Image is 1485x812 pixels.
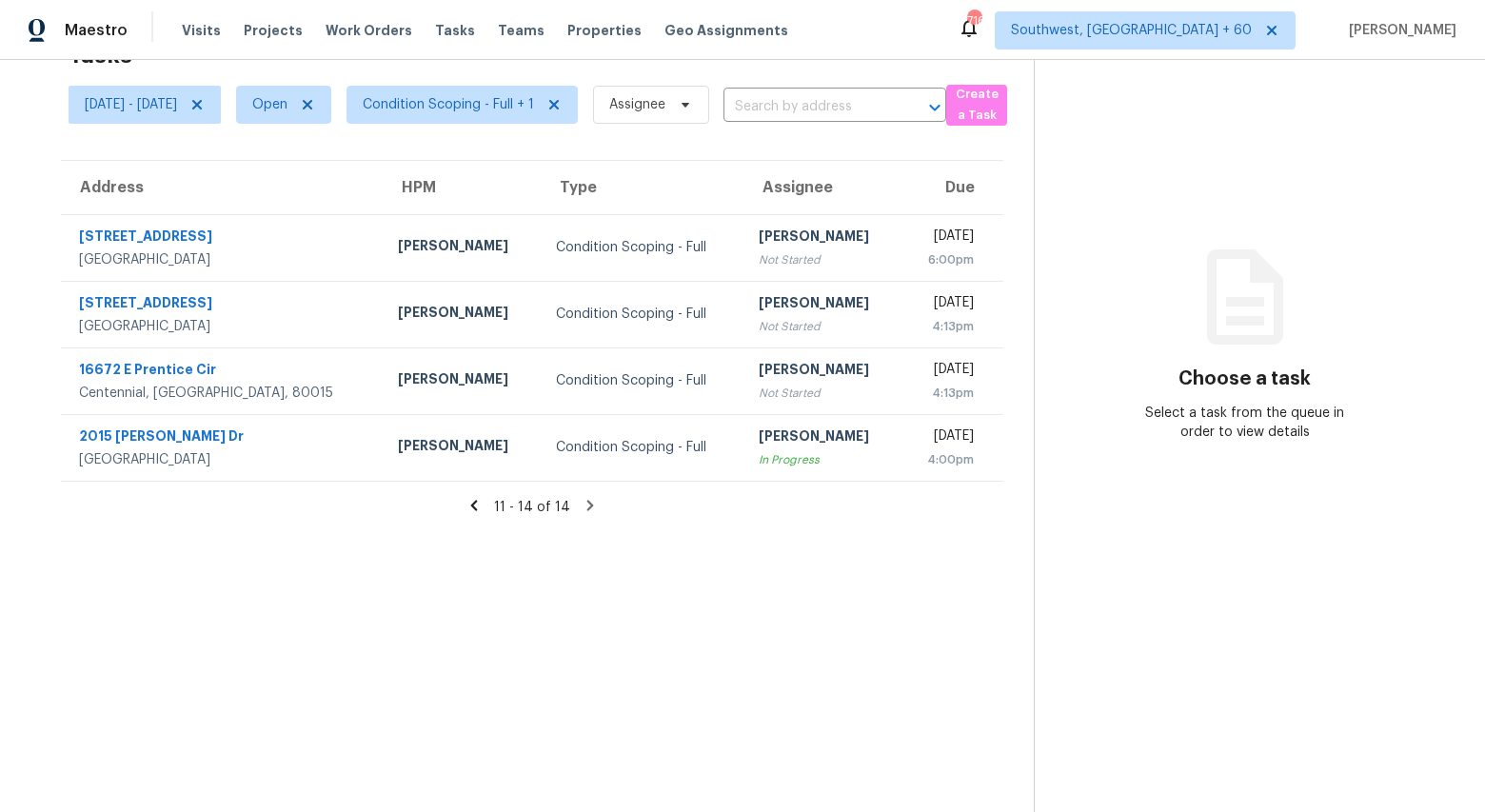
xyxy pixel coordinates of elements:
div: [DATE] [917,293,975,317]
div: [GEOGRAPHIC_DATA] [79,250,367,269]
div: [GEOGRAPHIC_DATA] [79,317,367,336]
div: [PERSON_NAME] [759,426,886,450]
div: Condition Scoping - Full [556,305,728,324]
span: Maestro [65,21,128,40]
div: Not Started [759,250,886,269]
button: Create a Task [946,85,1007,126]
div: Not Started [759,317,886,336]
span: Tasks [435,24,475,37]
div: [PERSON_NAME] [398,436,525,460]
span: Projects [244,21,303,40]
th: Type [541,161,743,214]
span: Properties [567,21,642,40]
div: Condition Scoping - Full [556,371,728,390]
div: 4:13pm [917,317,975,336]
span: Condition Scoping - Full + 1 [363,95,534,114]
div: In Progress [759,450,886,469]
div: [DATE] [917,426,975,450]
span: 11 - 14 of 14 [494,501,570,514]
h2: Tasks [69,46,132,65]
div: [PERSON_NAME] [398,236,525,260]
span: Southwest, [GEOGRAPHIC_DATA] + 60 [1011,21,1252,40]
div: [GEOGRAPHIC_DATA] [79,450,367,469]
div: [PERSON_NAME] [398,369,525,393]
div: 2015 [PERSON_NAME] Dr [79,426,367,450]
span: Work Orders [326,21,412,40]
div: Centennial, [GEOGRAPHIC_DATA], 80015 [79,384,367,403]
th: Address [61,161,383,214]
span: Assignee [609,95,665,114]
div: [STREET_ADDRESS] [79,293,367,317]
div: 4:13pm [917,384,975,403]
span: Open [252,95,287,114]
div: Not Started [759,384,886,403]
h3: Choose a task [1178,369,1311,388]
span: Teams [498,21,544,40]
div: 6:00pm [917,250,975,269]
span: [DATE] - [DATE] [85,95,177,114]
span: Create a Task [956,84,998,128]
div: Condition Scoping - Full [556,438,728,457]
th: HPM [383,161,541,214]
button: Open [921,94,948,121]
th: Due [901,161,1004,214]
input: Search by address [723,92,893,122]
div: 16672 E Prentice Cir [79,360,367,384]
div: [PERSON_NAME] [759,360,886,384]
div: 716 [967,11,980,30]
div: [PERSON_NAME] [759,293,886,317]
span: [PERSON_NAME] [1341,21,1456,40]
div: Select a task from the queue in order to view details [1139,404,1349,442]
div: [DATE] [917,227,975,250]
span: Visits [182,21,221,40]
th: Assignee [743,161,901,214]
div: 4:00pm [917,450,975,469]
div: [DATE] [917,360,975,384]
div: [PERSON_NAME] [759,227,886,250]
div: Condition Scoping - Full [556,238,728,257]
span: Geo Assignments [664,21,788,40]
div: [STREET_ADDRESS] [79,227,367,250]
div: [PERSON_NAME] [398,303,525,327]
